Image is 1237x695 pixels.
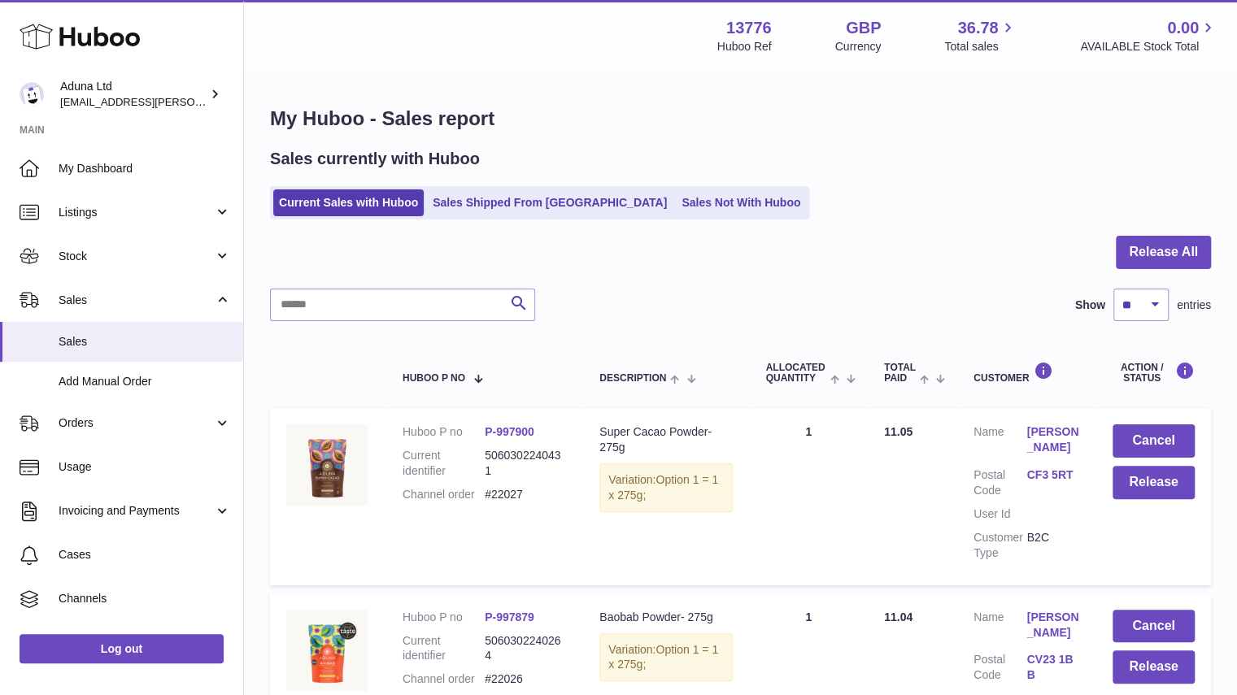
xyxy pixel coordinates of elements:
span: Total sales [944,39,1017,54]
span: Option 1 = 1 x 275g; [608,473,718,502]
span: entries [1177,298,1211,313]
span: AVAILABLE Stock Total [1080,39,1217,54]
dt: Channel order [403,671,485,687]
div: Variation: [599,463,733,512]
div: Super Cacao Powder- 275g [599,424,733,455]
div: Variation: [599,633,733,682]
a: [PERSON_NAME] [1026,610,1079,641]
a: 36.78 Total sales [944,17,1017,54]
div: Currency [835,39,882,54]
label: Show [1075,298,1105,313]
a: 0.00 AVAILABLE Stock Total [1080,17,1217,54]
dt: Huboo P no [403,424,485,440]
span: My Dashboard [59,161,231,176]
span: Add Manual Order [59,374,231,389]
a: Log out [20,634,224,663]
span: Channels [59,591,231,606]
dd: #22027 [485,487,567,502]
dt: Name [973,610,1026,645]
img: BAOBAB-POWDER-POUCH-FOP-CHALK.jpg [286,610,368,691]
span: Listings [59,205,214,220]
span: Orders [59,415,214,431]
strong: 13776 [726,17,772,39]
div: Aduna Ltd [60,79,207,110]
a: CV23 1BB [1026,652,1079,683]
span: ALLOCATED Quantity [765,363,825,384]
button: Release [1113,650,1195,684]
dt: Current identifier [403,633,485,664]
span: Huboo P no [403,373,465,384]
button: Cancel [1113,610,1195,643]
div: Baobab Powder- 275g [599,610,733,625]
span: 11.05 [884,425,913,438]
span: Stock [59,249,214,264]
span: 0.00 [1167,17,1199,39]
a: P-997879 [485,610,534,623]
button: Release [1113,466,1195,499]
span: Total paid [884,363,916,384]
img: deborahe.kamara@aduna.com [20,82,44,106]
dt: Postal Code [973,467,1026,498]
a: P-997900 [485,425,534,438]
a: Current Sales with Huboo [273,189,424,216]
dd: 5060302240431 [485,448,567,479]
img: SUPER-CACAO-POWDER-POUCH-FOP-CHALK.jpg [286,424,368,506]
dt: Postal Code [973,652,1026,687]
dd: #22026 [485,671,567,687]
div: Huboo Ref [717,39,772,54]
dt: Channel order [403,487,485,502]
span: Sales [59,334,231,350]
span: Cases [59,547,231,563]
dd: 5060302240264 [485,633,567,664]
dt: Name [973,424,1026,459]
dt: Customer Type [973,530,1026,561]
a: Sales Not With Huboo [676,189,806,216]
dd: B2C [1026,530,1079,561]
button: Release All [1116,236,1211,269]
span: Usage [59,459,231,475]
strong: GBP [846,17,881,39]
span: Invoicing and Payments [59,503,214,519]
h2: Sales currently with Huboo [270,148,480,170]
span: Option 1 = 1 x 275g; [608,643,718,671]
td: 1 [749,408,868,584]
dt: Current identifier [403,448,485,479]
span: Description [599,373,666,384]
span: 36.78 [957,17,998,39]
dt: Huboo P no [403,610,485,625]
dt: User Id [973,506,1026,522]
a: Sales Shipped From [GEOGRAPHIC_DATA] [427,189,673,216]
button: Cancel [1113,424,1195,458]
div: Action / Status [1113,362,1195,384]
h1: My Huboo - Sales report [270,106,1211,132]
span: 11.04 [884,610,913,623]
a: CF3 5RT [1026,467,1079,483]
div: Customer [973,362,1080,384]
span: [EMAIL_ADDRESS][PERSON_NAME][PERSON_NAME][DOMAIN_NAME] [60,95,413,108]
span: Sales [59,293,214,308]
a: [PERSON_NAME] [1026,424,1079,455]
